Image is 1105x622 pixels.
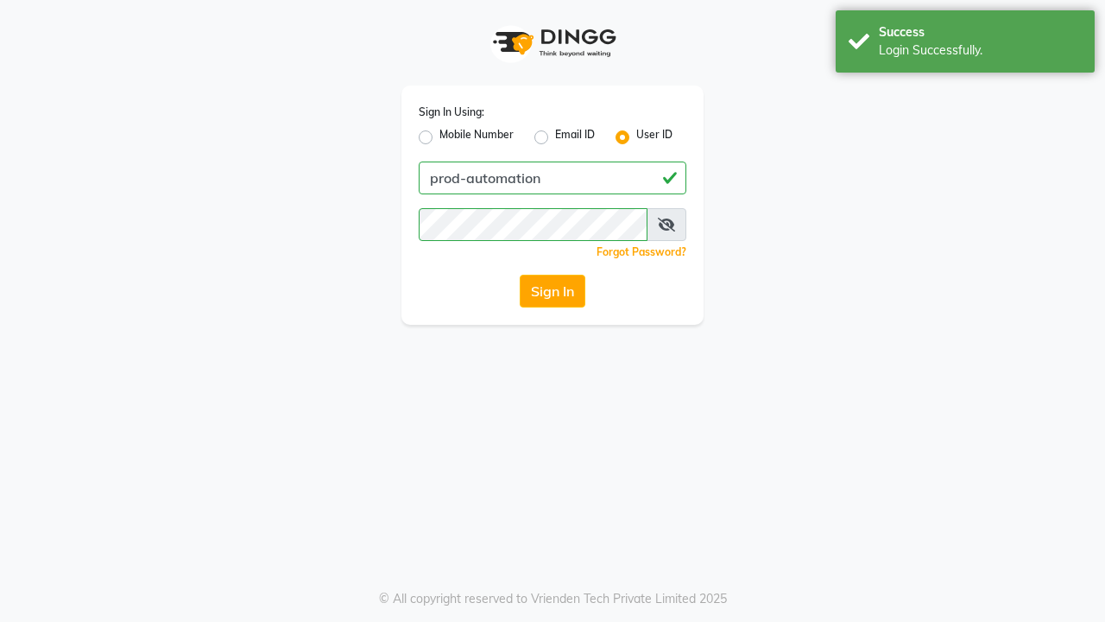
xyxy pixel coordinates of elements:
[419,208,647,241] input: Username
[879,23,1082,41] div: Success
[520,275,585,308] button: Sign In
[419,162,686,194] input: Username
[483,17,622,68] img: logo1.svg
[555,127,595,148] label: Email ID
[597,245,686,258] a: Forgot Password?
[439,127,514,148] label: Mobile Number
[419,105,484,120] label: Sign In Using:
[879,41,1082,60] div: Login Successfully.
[636,127,672,148] label: User ID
